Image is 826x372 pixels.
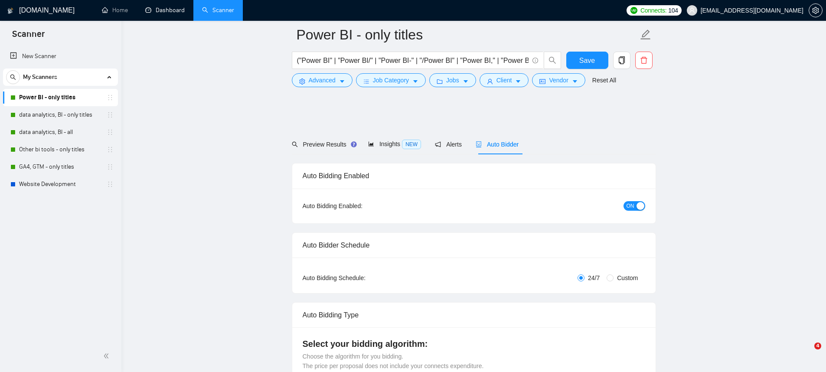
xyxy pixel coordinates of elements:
iframe: Intercom live chat [797,343,817,363]
span: Preview Results [292,141,354,148]
div: Auto Bidding Schedule: [303,273,417,283]
button: delete [635,52,653,69]
a: GA4, GTM - only titles [19,158,101,176]
span: caret-down [572,78,578,85]
span: Vendor [549,75,568,85]
span: Auto Bidder [476,141,519,148]
h4: Select your bidding algorithm: [303,338,645,350]
span: holder [107,181,114,188]
a: Other bi tools - only titles [19,141,101,158]
div: Auto Bidder Schedule [303,233,645,258]
span: user [689,7,695,13]
span: Alerts [435,141,462,148]
div: Auto Bidding Enabled [303,163,645,188]
a: New Scanner [10,48,111,65]
span: search [292,141,298,147]
span: holder [107,111,114,118]
input: Search Freelance Jobs... [297,55,529,66]
span: bars [363,78,369,85]
button: idcardVendorcaret-down [532,73,585,87]
button: search [544,52,561,69]
span: My Scanners [23,69,57,86]
li: My Scanners [3,69,118,193]
span: search [544,56,561,64]
a: setting [809,7,823,14]
button: Save [566,52,608,69]
div: Auto Bidding Enabled: [303,201,417,211]
span: 24/7 [584,273,603,283]
span: Connects: [640,6,666,15]
span: ON [627,201,634,211]
button: barsJob Categorycaret-down [356,73,426,87]
button: setting [809,3,823,17]
a: Power BI - only titles [19,89,101,106]
span: 104 [668,6,678,15]
span: caret-down [463,78,469,85]
li: New Scanner [3,48,118,65]
span: area-chart [368,141,374,147]
a: homeHome [102,7,128,14]
span: caret-down [515,78,521,85]
span: Save [579,55,595,66]
span: user [487,78,493,85]
span: info-circle [532,58,538,63]
span: Job Category [373,75,409,85]
button: folderJobscaret-down [429,73,476,87]
span: caret-down [339,78,345,85]
span: setting [299,78,305,85]
span: caret-down [412,78,418,85]
a: searchScanner [202,7,234,14]
span: Advanced [309,75,336,85]
span: notification [435,141,441,147]
a: Website Development [19,176,101,193]
span: idcard [539,78,545,85]
img: logo [7,4,13,18]
span: Choose the algorithm for you bidding. The price per proposal does not include your connects expen... [303,353,484,369]
span: holder [107,146,114,153]
span: Insights [368,140,421,147]
a: dashboardDashboard [145,7,185,14]
a: data analytics, BI - all [19,124,101,141]
span: Scanner [5,28,52,46]
div: Tooltip anchor [350,140,358,148]
span: double-left [103,352,112,360]
span: holder [107,129,114,136]
span: search [7,74,20,80]
span: Jobs [446,75,459,85]
div: Auto Bidding Type [303,303,645,327]
img: upwork-logo.png [630,7,637,14]
span: holder [107,163,114,170]
button: settingAdvancedcaret-down [292,73,353,87]
button: copy [613,52,630,69]
span: 4 [814,343,821,349]
span: copy [614,56,630,64]
span: edit [640,29,651,40]
input: Scanner name... [297,24,638,46]
a: Reset All [592,75,616,85]
a: data analytics, BI - only titles [19,106,101,124]
button: search [6,70,20,84]
span: delete [636,56,652,64]
span: holder [107,94,114,101]
span: robot [476,141,482,147]
span: Client [496,75,512,85]
span: NEW [402,140,421,149]
button: userClientcaret-down [480,73,529,87]
span: folder [437,78,443,85]
span: Custom [614,273,641,283]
